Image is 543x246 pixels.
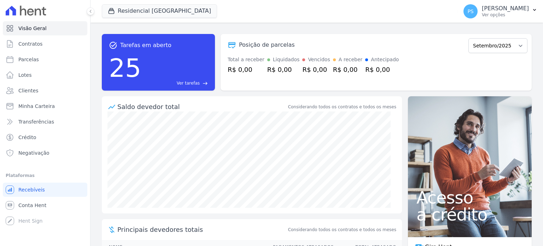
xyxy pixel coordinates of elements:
p: Ver opções [482,12,529,18]
span: Lotes [18,71,32,79]
button: PS [PERSON_NAME] Ver opções [458,1,543,21]
div: R$ 0,00 [302,65,330,74]
span: east [203,81,208,86]
button: Residencial [GEOGRAPHIC_DATA] [102,4,217,18]
div: Vencidos [308,56,330,63]
div: Plataformas [6,171,84,180]
span: PS [467,9,473,14]
div: R$ 0,00 [228,65,264,74]
a: Recebíveis [3,183,87,197]
div: R$ 0,00 [267,65,300,74]
div: Considerando todos os contratos e todos os meses [288,104,396,110]
span: Crédito [18,134,36,141]
span: Contratos [18,40,42,47]
span: Tarefas em aberto [120,41,171,50]
span: Considerando todos os contratos e todos os meses [288,227,396,233]
a: Negativação [3,146,87,160]
span: Visão Geral [18,25,47,32]
a: Crédito [3,130,87,144]
div: Antecipado [371,56,399,63]
span: Conta Hent [18,202,46,209]
span: Negativação [18,149,49,156]
p: [PERSON_NAME] [482,5,529,12]
div: A receber [339,56,363,63]
span: Principais devedores totais [117,225,287,234]
a: Parcelas [3,52,87,67]
span: Acesso [416,189,523,206]
div: R$ 0,00 [365,65,399,74]
a: Clientes [3,84,87,98]
div: 25 [109,50,141,86]
span: a crédito [416,206,523,223]
span: Parcelas [18,56,39,63]
div: Liquidados [273,56,300,63]
div: R$ 0,00 [333,65,363,74]
a: Ver tarefas east [144,80,208,86]
span: Minha Carteira [18,103,55,110]
span: task_alt [109,41,117,50]
span: Recebíveis [18,186,45,193]
a: Minha Carteira [3,99,87,113]
a: Conta Hent [3,198,87,212]
span: Ver tarefas [177,80,200,86]
a: Lotes [3,68,87,82]
div: Posição de parcelas [239,41,295,49]
div: Saldo devedor total [117,102,287,111]
span: Transferências [18,118,54,125]
a: Contratos [3,37,87,51]
span: Clientes [18,87,38,94]
div: Total a receber [228,56,264,63]
a: Transferências [3,115,87,129]
a: Visão Geral [3,21,87,35]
